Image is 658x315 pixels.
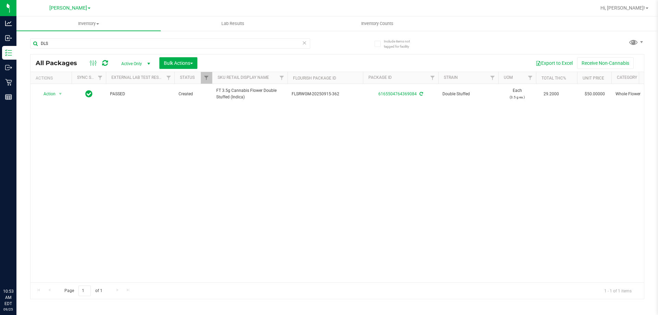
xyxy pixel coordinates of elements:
[179,91,208,97] span: Created
[541,76,566,81] a: Total THC%
[78,286,91,296] input: 1
[600,5,645,11] span: Hi, [PERSON_NAME]!
[110,91,170,97] span: PASSED
[218,75,269,80] a: SKU Retail Display Name
[163,72,174,84] a: Filter
[77,75,103,80] a: Sync Status
[5,49,12,56] inline-svg: Inventory
[20,259,28,267] iframe: Resource center unread badge
[384,39,418,49] span: Include items not tagged for facility
[5,20,12,27] inline-svg: Analytics
[37,89,56,99] span: Action
[5,35,12,41] inline-svg: Inbound
[444,75,458,80] a: Strain
[502,94,532,100] p: (3.5 g ea.)
[56,89,65,99] span: select
[617,75,637,80] a: Category
[30,38,310,49] input: Search Package ID, Item Name, SKU, Lot or Part Number...
[583,76,604,81] a: Unit Price
[36,59,84,67] span: All Packages
[352,21,403,27] span: Inventory Counts
[5,64,12,71] inline-svg: Outbound
[292,91,359,97] span: FLSRWGM-20250915-362
[216,87,283,100] span: FT 3.5g Cannabis Flower Double Stuffed (Indica)
[201,72,212,84] a: Filter
[111,75,165,80] a: External Lab Test Result
[3,288,13,307] p: 10:53 AM EDT
[531,57,577,69] button: Export to Excel
[16,21,161,27] span: Inventory
[159,57,197,69] button: Bulk Actions
[95,72,106,84] a: Filter
[85,89,93,99] span: In Sync
[16,16,161,31] a: Inventory
[368,75,392,80] a: Package ID
[504,75,513,80] a: UOM
[3,307,13,312] p: 09/25
[581,89,608,99] span: $50.00000
[418,92,423,96] span: Sync from Compliance System
[525,72,536,84] a: Filter
[180,75,195,80] a: Status
[487,72,498,84] a: Filter
[293,76,336,81] a: Flourish Package ID
[5,79,12,86] inline-svg: Retail
[442,91,494,97] span: Double Stuffed
[276,72,288,84] a: Filter
[302,38,307,47] span: Clear
[599,286,637,296] span: 1 - 1 of 1 items
[378,92,417,96] a: 6165504764369084
[577,57,634,69] button: Receive Non-Cannabis
[36,76,69,81] div: Actions
[427,72,438,84] a: Filter
[502,87,532,100] span: Each
[305,16,449,31] a: Inventory Counts
[164,60,193,66] span: Bulk Actions
[49,5,87,11] span: [PERSON_NAME]
[59,286,108,296] span: Page of 1
[540,89,562,99] span: 29.2000
[212,21,254,27] span: Lab Results
[7,260,27,281] iframe: Resource center
[5,94,12,100] inline-svg: Reports
[161,16,305,31] a: Lab Results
